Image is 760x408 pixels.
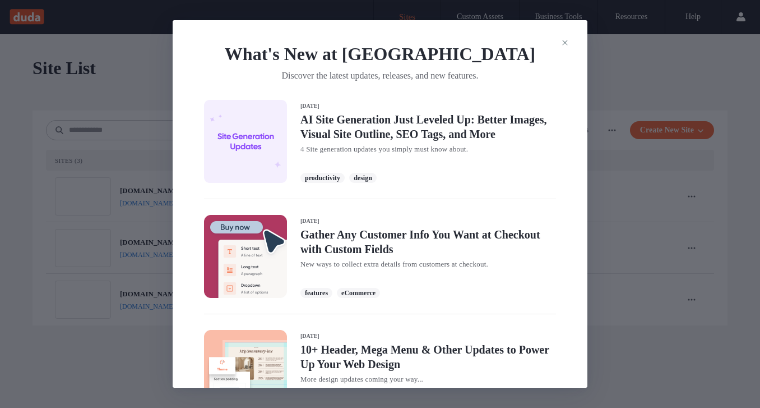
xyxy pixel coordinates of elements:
span: [DATE] [300,332,556,340]
span: More design updates coming your way... [300,374,556,385]
span: features [305,288,328,298]
span: 4 Site generation updates you simply must know about. [300,144,556,155]
span: AI Site Generation Just Leveled Up: Better Images, Visual Site Outline, SEO Tags, and More [300,112,556,141]
span: What's New at [GEOGRAPHIC_DATA] [191,43,569,65]
span: [DATE] [300,102,556,110]
span: Discover the latest updates, releases, and new features. [191,65,569,82]
span: Gather Any Customer Info You Want at Checkout with Custom Fields [300,227,556,256]
span: productivity [305,173,340,183]
span: design [354,173,372,183]
span: New ways to collect extra details from customers at checkout. [300,259,556,270]
span: eCommerce [341,288,376,298]
span: 10+ Header, Mega Menu & Other Updates to Power Up Your Web Design [300,342,556,372]
span: [DATE] [300,217,556,225]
